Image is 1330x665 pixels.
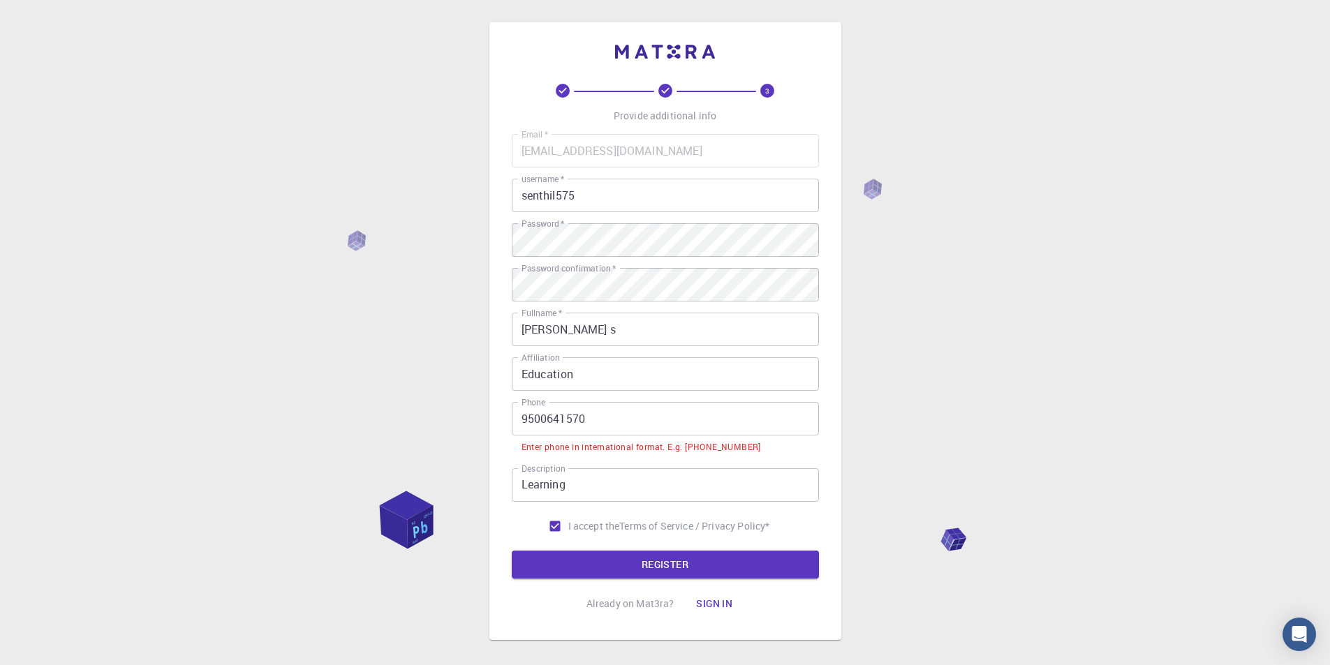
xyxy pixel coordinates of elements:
div: Open Intercom Messenger [1283,618,1316,651]
text: 3 [765,86,769,96]
label: Description [522,463,566,475]
label: Phone [522,396,545,408]
label: username [522,173,564,185]
label: Password [522,218,564,230]
label: Fullname [522,307,562,319]
div: Enter phone in international format. E.g. [PHONE_NUMBER] [522,440,761,454]
a: Terms of Service / Privacy Policy* [619,519,769,533]
button: REGISTER [512,551,819,578]
button: Sign in [685,590,744,618]
p: Already on Mat3ra? [586,597,674,611]
span: I accept the [568,519,620,533]
label: Affiliation [522,352,559,364]
label: Email [522,128,548,140]
label: Password confirmation [522,262,616,274]
p: Provide additional info [614,109,716,123]
p: Terms of Service / Privacy Policy * [619,519,769,533]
